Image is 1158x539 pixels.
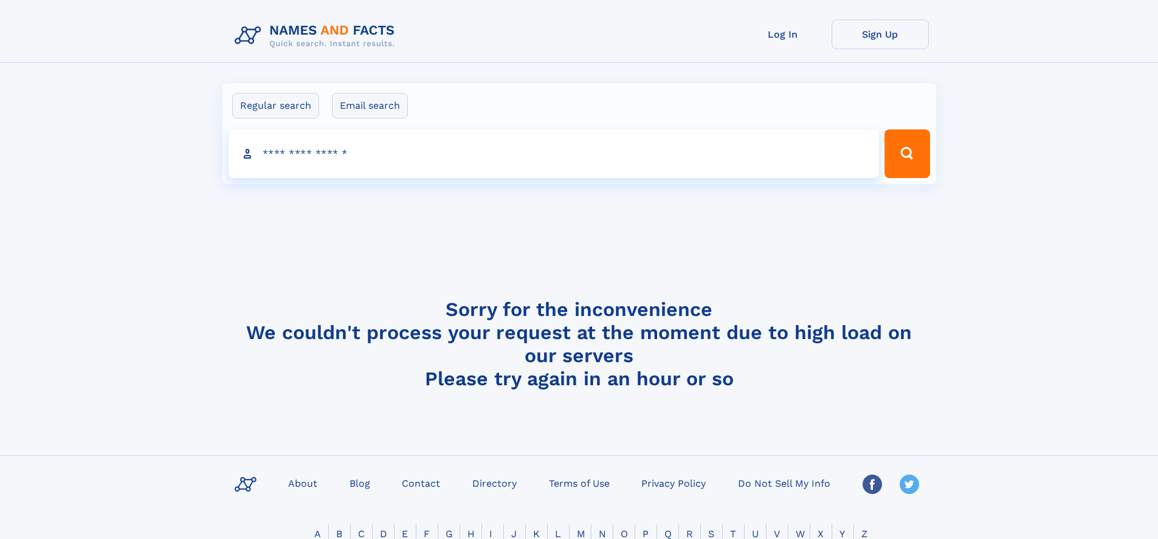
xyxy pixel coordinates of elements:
a: Terms of Use [544,474,615,492]
label: Email search [332,93,408,118]
a: Do Not Sell My Info [733,474,835,492]
a: Log In [734,19,832,49]
a: About [283,474,322,492]
img: Logo Names and Facts [230,19,405,52]
img: Facebook [863,475,882,494]
input: search input [229,129,880,178]
a: Directory [467,474,522,492]
label: Regular search [232,93,319,118]
a: Contact [397,474,445,492]
a: Blog [345,474,375,492]
h4: Sorry for the inconvenience We couldn't process your request at the moment due to high load on ou... [230,298,929,390]
button: Search Button [884,129,929,178]
a: Sign Up [832,19,929,49]
img: Twitter [900,475,919,494]
a: Privacy Policy [636,474,711,492]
